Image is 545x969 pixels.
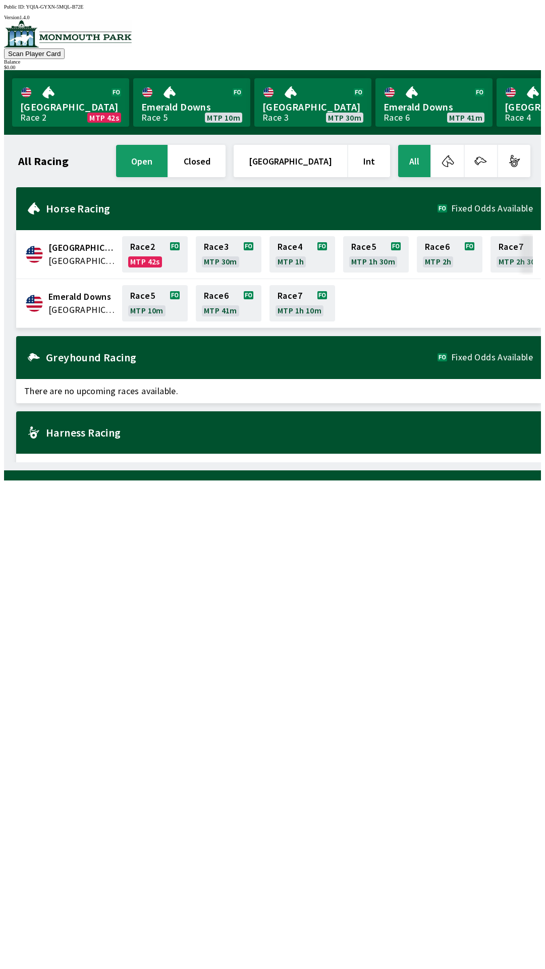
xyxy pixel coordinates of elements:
span: MTP 30m [328,114,361,122]
span: Fixed Odds Available [451,353,533,361]
button: Scan Player Card [4,48,65,59]
span: Emerald Downs [48,290,116,303]
span: United States [48,254,116,267]
div: Version 1.4.0 [4,15,541,20]
a: Race2MTP 42s [122,236,188,273]
span: MTP 42s [130,257,160,265]
span: MTP 1h 30m [351,257,395,265]
span: MTP 41m [204,306,237,314]
span: Race 2 [130,243,155,251]
a: Race3MTP 30m [196,236,261,273]
span: Race 3 [204,243,229,251]
span: Race 7 [278,292,302,300]
h2: Harness Racing [46,428,533,437]
span: [GEOGRAPHIC_DATA] [20,100,121,114]
img: venue logo [4,20,132,47]
span: MTP 10m [207,114,240,122]
span: Race 7 [499,243,523,251]
span: MTP 2h 30m [499,257,542,265]
span: MTP 10m [130,306,163,314]
button: open [116,145,168,177]
div: Race 2 [20,114,46,122]
div: Public ID: [4,4,541,10]
button: [GEOGRAPHIC_DATA] [234,145,347,177]
span: MTP 41m [449,114,482,122]
span: Race 5 [130,292,155,300]
span: MTP 1h 10m [278,306,321,314]
span: United States [48,303,116,316]
a: Emerald DownsRace 5MTP 10m [133,78,250,127]
span: Race 4 [278,243,302,251]
h1: All Racing [18,157,69,165]
span: Race 5 [351,243,376,251]
span: MTP 1h [278,257,304,265]
span: Canterbury Park [48,241,116,254]
div: Balance [4,59,541,65]
span: Race 6 [204,292,229,300]
div: $ 0.00 [4,65,541,70]
div: Race 3 [262,114,289,122]
a: Emerald DownsRace 6MTP 41m [375,78,493,127]
span: There are no upcoming races available. [16,454,541,478]
a: Race6MTP 41m [196,285,261,321]
span: Emerald Downs [384,100,484,114]
a: Race5MTP 1h 30m [343,236,409,273]
span: Emerald Downs [141,100,242,114]
div: Race 5 [141,114,168,122]
a: [GEOGRAPHIC_DATA]Race 3MTP 30m [254,78,371,127]
a: Race4MTP 1h [269,236,335,273]
a: [GEOGRAPHIC_DATA]Race 2MTP 42s [12,78,129,127]
a: Race7MTP 1h 10m [269,285,335,321]
div: Race 6 [384,114,410,122]
span: There are no upcoming races available. [16,379,541,403]
a: Race6MTP 2h [417,236,482,273]
div: Race 4 [505,114,531,122]
button: Int [348,145,390,177]
span: [GEOGRAPHIC_DATA] [262,100,363,114]
span: MTP 2h [425,257,451,265]
button: closed [169,145,226,177]
span: MTP 30m [204,257,237,265]
span: MTP 42s [89,114,119,122]
button: All [398,145,430,177]
span: Race 6 [425,243,450,251]
span: YQIA-GYXN-5MQL-B72E [26,4,84,10]
a: Race5MTP 10m [122,285,188,321]
span: Fixed Odds Available [451,204,533,212]
h2: Horse Racing [46,204,438,212]
h2: Greyhound Racing [46,353,438,361]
